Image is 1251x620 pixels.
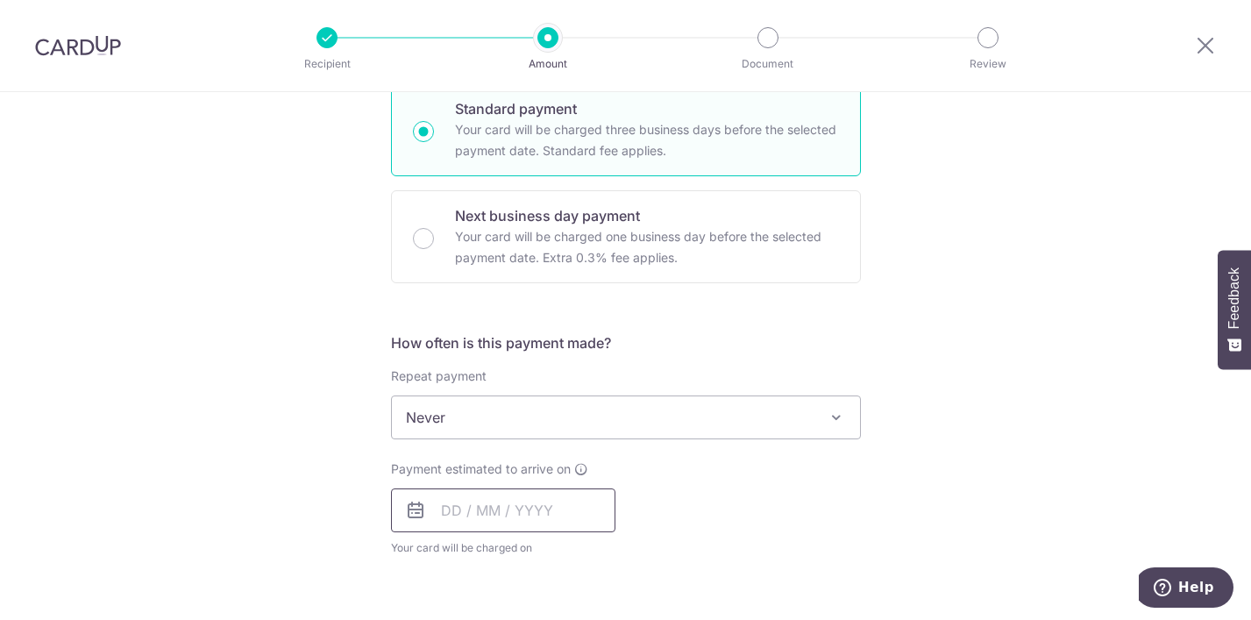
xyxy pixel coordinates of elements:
[392,396,860,438] span: Never
[391,332,861,353] h5: How often is this payment made?
[455,119,839,161] p: Your card will be charged three business days before the selected payment date. Standard fee appl...
[35,35,121,56] img: CardUp
[483,55,613,73] p: Amount
[923,55,1053,73] p: Review
[1226,267,1242,329] span: Feedback
[391,539,615,557] span: Your card will be charged on
[455,205,839,226] p: Next business day payment
[1139,567,1233,611] iframe: Opens a widget where you can find more information
[391,460,571,478] span: Payment estimated to arrive on
[262,55,392,73] p: Recipient
[1218,250,1251,369] button: Feedback - Show survey
[391,396,861,439] span: Never
[455,98,839,119] p: Standard payment
[391,367,487,385] label: Repeat payment
[455,226,839,268] p: Your card will be charged one business day before the selected payment date. Extra 0.3% fee applies.
[391,488,615,532] input: DD / MM / YYYY
[703,55,833,73] p: Document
